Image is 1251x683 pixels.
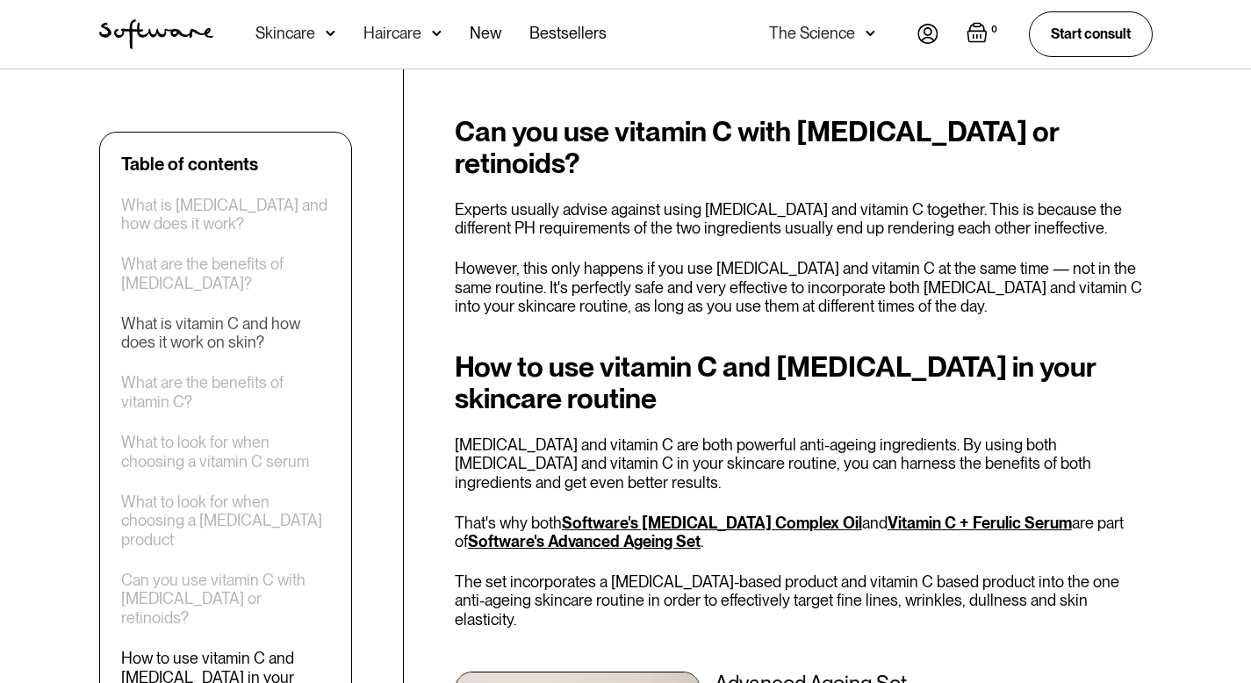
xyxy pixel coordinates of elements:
[121,314,330,352] a: What is vitamin C and how does it work on skin?
[769,25,855,42] div: The Science
[455,259,1153,316] p: However, this only happens if you use [MEDICAL_DATA] and vitamin C at the same time — not in the ...
[99,19,213,49] a: home
[455,351,1153,414] h2: How to use vitamin C and [MEDICAL_DATA] in your skincare routine
[988,22,1001,38] div: 0
[455,435,1153,492] p: [MEDICAL_DATA] and vitamin C are both powerful anti-ageing ingredients. By using both [MEDICAL_DA...
[326,25,335,42] img: arrow down
[455,514,1153,551] p: That's why both and are part of .
[468,532,701,550] a: Software's Advanced Ageing Set
[432,25,442,42] img: arrow down
[121,433,330,471] a: What to look for when choosing a vitamin C serum
[121,255,330,293] a: What are the benefits of [MEDICAL_DATA]?
[455,116,1153,179] h2: Can you use vitamin C with [MEDICAL_DATA] or retinoids?
[455,572,1153,629] p: The set incorporates a [MEDICAL_DATA]-based product and vitamin C based product into the one anti...
[967,22,1001,47] a: Open empty cart
[562,514,862,532] a: Software's [MEDICAL_DATA] Complex Oil
[121,196,330,234] a: What is [MEDICAL_DATA] and how does it work?
[121,571,330,628] a: Can you use vitamin C with [MEDICAL_DATA] or retinoids?
[866,25,875,42] img: arrow down
[255,25,315,42] div: Skincare
[121,492,330,550] a: What to look for when choosing a [MEDICAL_DATA] product
[121,154,258,175] div: Table of contents
[99,19,213,49] img: Software Logo
[363,25,421,42] div: Haircare
[1029,11,1153,56] a: Start consult
[121,374,330,412] a: What are the benefits of vitamin C?
[888,514,1072,532] a: Vitamin C + Ferulic Serum
[455,200,1153,238] p: Experts usually advise against using [MEDICAL_DATA] and vitamin C together. This is because the d...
